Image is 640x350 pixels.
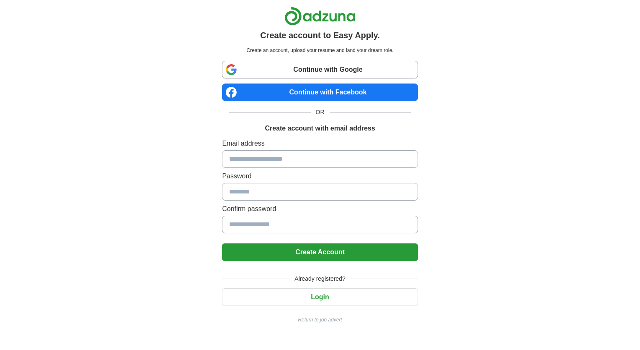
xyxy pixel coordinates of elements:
label: Password [222,171,418,181]
img: Adzuna logo [284,7,356,26]
a: Return to job advert [222,316,418,324]
span: Already registered? [289,274,350,283]
h1: Create account to Easy Apply. [260,29,380,42]
label: Confirm password [222,204,418,214]
a: Continue with Google [222,61,418,78]
a: Continue with Facebook [222,84,418,101]
p: Create an account, upload your resume and land your dream role. [224,47,416,54]
h1: Create account with email address [265,123,375,133]
a: Login [222,293,418,300]
label: Email address [222,138,418,149]
span: OR [311,108,330,117]
button: Login [222,288,418,306]
button: Create Account [222,243,418,261]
